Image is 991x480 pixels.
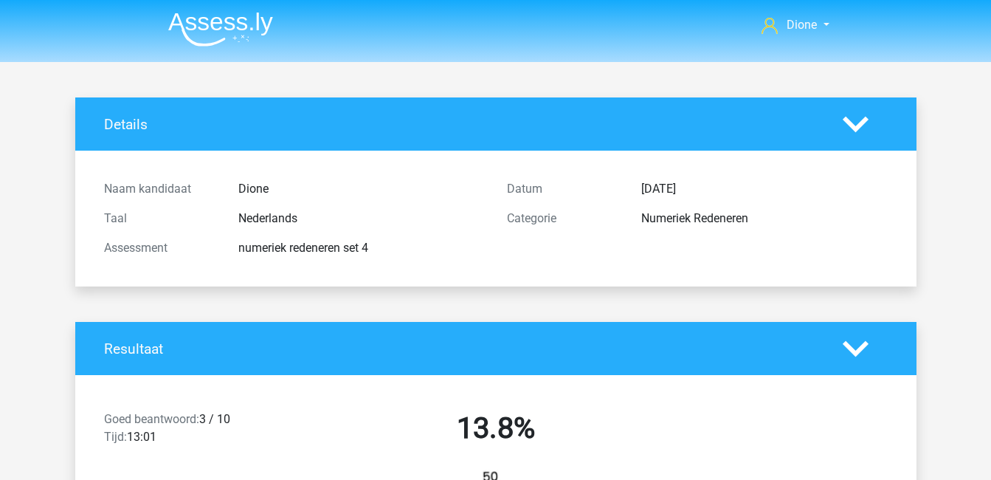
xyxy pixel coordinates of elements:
span: Tijd: [104,430,127,444]
div: numeriek redeneren set 4 [227,239,496,257]
div: [DATE] [630,180,899,198]
div: Nederlands [227,210,496,227]
h4: Details [104,116,821,133]
div: Datum [496,180,630,198]
div: 3 / 10 13:01 [93,411,294,452]
img: Assessly [168,12,273,47]
div: Categorie [496,210,630,227]
span: Dione [787,18,817,32]
h4: Resultaat [104,340,821,357]
div: Naam kandidaat [93,180,227,198]
div: Numeriek Redeneren [630,210,899,227]
div: Assessment [93,239,227,257]
div: Taal [93,210,227,227]
h2: 13.8% [305,411,686,446]
span: Goed beantwoord: [104,412,199,426]
a: Dione [756,16,835,34]
div: Dione [227,180,496,198]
